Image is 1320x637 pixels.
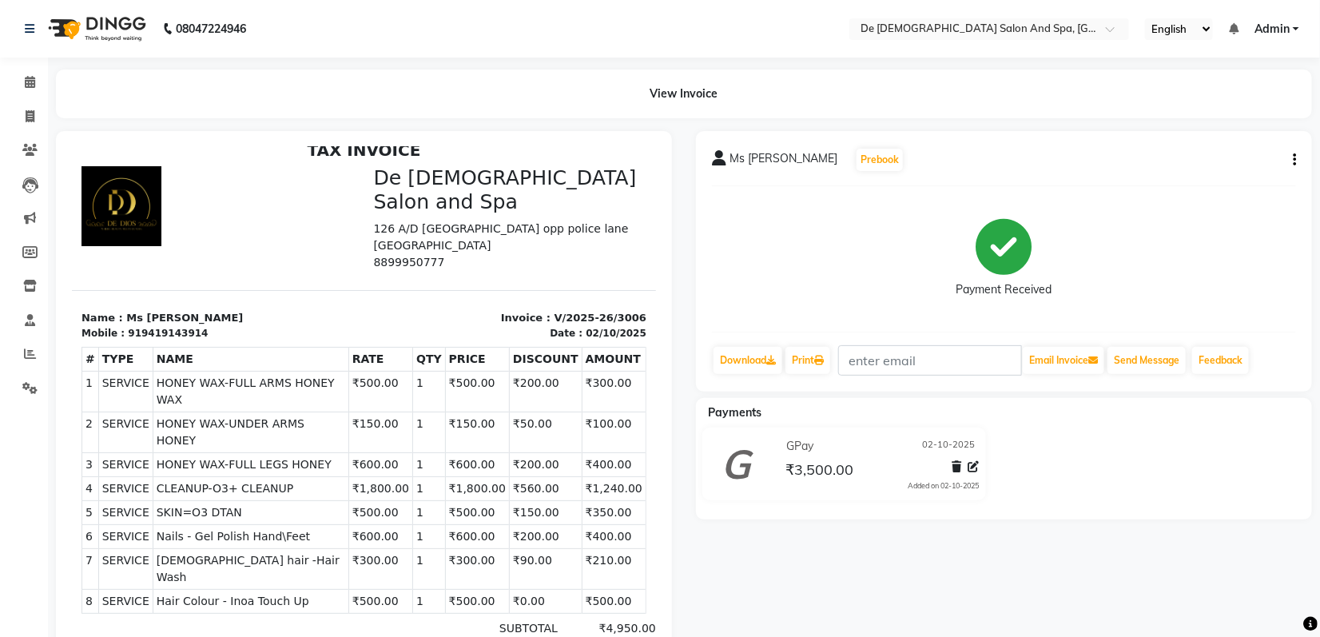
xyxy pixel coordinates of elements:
td: 1 [341,329,374,353]
td: ₹1,800.00 [373,329,437,353]
span: ₹3,500.00 [785,460,853,483]
td: 1 [10,224,27,265]
a: Print [785,347,830,374]
td: ₹400.00 [510,377,574,401]
td: ₹560.00 [438,329,511,353]
td: ₹500.00 [373,224,437,265]
div: View Invoice [56,70,1312,118]
div: GRAND TOTAL [418,524,501,557]
th: PRICE [373,200,437,224]
td: ₹210.00 [510,401,574,442]
td: ₹300.00 [510,224,574,265]
td: ₹90.00 [438,401,511,442]
div: SUBTOTAL [418,473,501,490]
div: ₹1,450.00 [501,490,584,507]
th: DISCOUNT [438,200,511,224]
div: 02/10/2025 [514,179,575,193]
td: 1 [341,442,374,466]
span: CLEANUP-O3+ CLEANUP [85,333,273,350]
td: SERVICE [26,329,81,353]
td: SERVICE [26,224,81,265]
td: 8 [10,442,27,466]
td: ₹350.00 [510,353,574,377]
td: ₹300.00 [276,401,340,442]
td: ₹500.00 [276,224,340,265]
span: Payments [708,405,761,420]
td: ₹400.00 [510,305,574,329]
h3: De [DEMOGRAPHIC_DATA] Salon and Spa [302,19,575,67]
span: HONEY WAX-UNDER ARMS HONEY [85,269,273,302]
button: Prebook [857,149,903,171]
td: 1 [341,305,374,329]
td: 6 [10,377,27,401]
td: ₹500.00 [276,353,340,377]
td: ₹600.00 [373,377,437,401]
span: HONEY WAX-FULL ARMS HONEY WAX [85,228,273,261]
input: enter email [838,345,1022,376]
td: 1 [341,353,374,377]
span: HONEY WAX-FULL LEGS HONEY [85,309,273,326]
span: [DEMOGRAPHIC_DATA] hair -Hair Wash [85,405,273,439]
div: 919419143914 [56,179,136,193]
div: Date : [478,179,511,193]
span: Hair Colour - Inoa Touch Up [85,446,273,463]
div: ₹3,500.00 [501,524,584,557]
td: ₹150.00 [276,265,340,305]
p: Name : Ms [PERSON_NAME] [10,163,283,179]
div: Paid [418,557,501,574]
td: 4 [10,329,27,353]
b: 08047224946 [176,6,246,51]
th: QTY [341,200,374,224]
span: 02-10-2025 [923,438,976,455]
td: SERVICE [26,305,81,329]
p: Invoice : V/2025-26/3006 [302,163,575,179]
td: ₹150.00 [373,265,437,305]
td: SERVICE [26,265,81,305]
td: ₹500.00 [510,442,574,466]
img: logo [41,6,150,51]
td: ₹500.00 [373,442,437,466]
p: 8899950777 [302,107,575,124]
a: Feedback [1192,347,1249,374]
td: 1 [341,401,374,442]
div: ₹3,333.32 [501,507,584,524]
span: Admin [1254,21,1290,38]
td: ₹1,240.00 [510,329,574,353]
td: SERVICE [26,353,81,377]
td: ₹100.00 [510,265,574,305]
p: 126 A/D [GEOGRAPHIC_DATA] opp police lane [GEOGRAPHIC_DATA] [302,74,575,107]
td: 7 [10,401,27,442]
td: ₹600.00 [276,377,340,401]
td: ₹0.00 [438,442,511,466]
div: Mobile : [10,179,53,193]
td: 3 [10,305,27,329]
td: ₹600.00 [276,305,340,329]
div: DISCOUNT [418,490,501,507]
td: ₹150.00 [438,353,511,377]
div: Added on 02-10-2025 [908,480,980,492]
td: ₹600.00 [373,305,437,329]
a: Download [714,347,782,374]
td: ₹50.00 [438,265,511,305]
td: 1 [341,265,374,305]
div: NET [418,507,501,524]
div: Payment Received [956,282,1052,299]
td: ₹1,800.00 [276,329,340,353]
button: Email Invoice [1023,347,1104,374]
span: GPay [786,438,813,455]
th: NAME [81,200,276,224]
td: SERVICE [26,401,81,442]
td: ₹200.00 [438,377,511,401]
td: ₹300.00 [373,401,437,442]
td: SERVICE [26,442,81,466]
div: ₹4,950.00 [501,473,584,490]
th: TYPE [26,200,81,224]
td: ₹200.00 [438,305,511,329]
button: Send Message [1107,347,1186,374]
td: ₹500.00 [276,442,340,466]
td: 1 [341,377,374,401]
div: ₹3,500.00 [501,557,584,574]
td: 5 [10,353,27,377]
td: 1 [341,224,374,265]
td: ₹200.00 [438,224,511,265]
